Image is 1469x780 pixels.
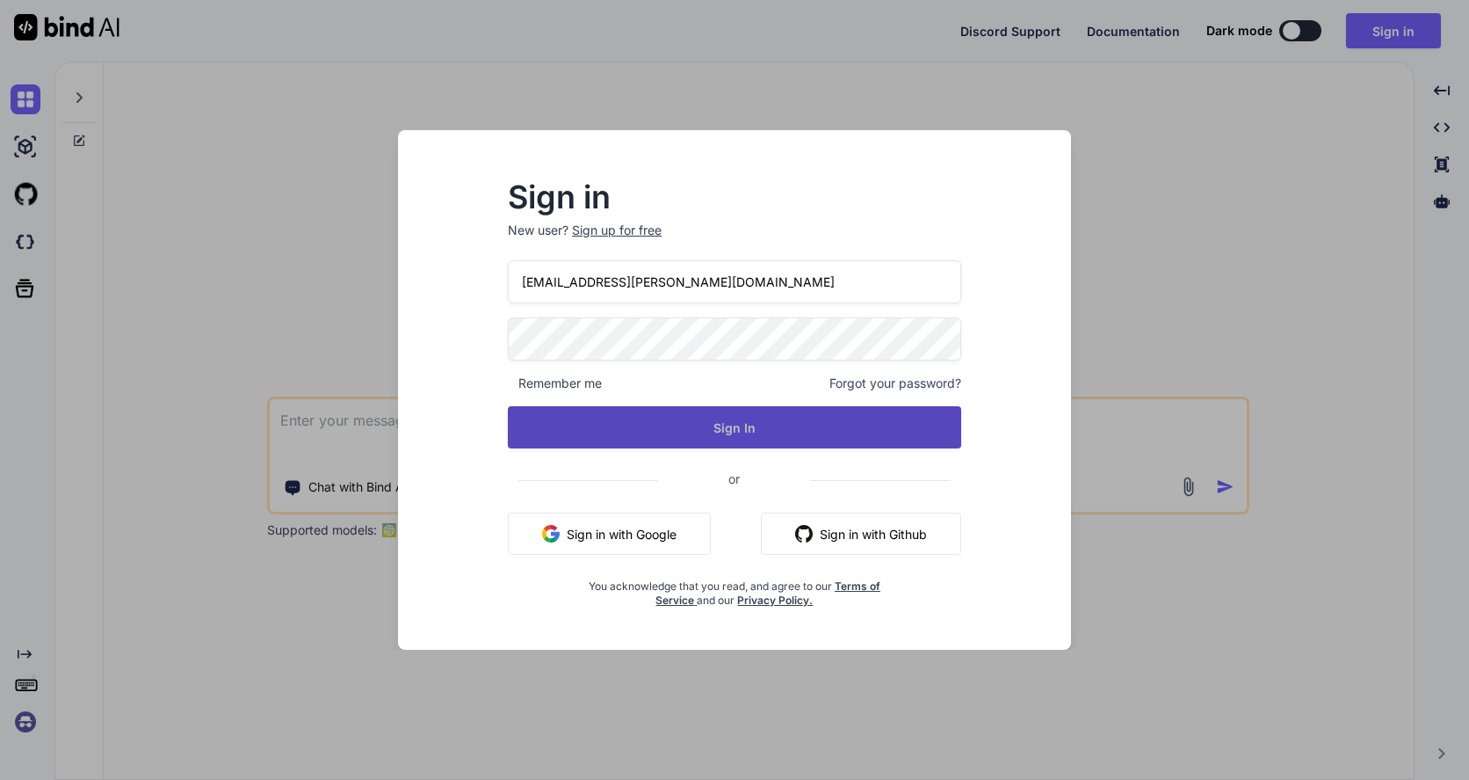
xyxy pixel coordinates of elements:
[583,569,886,608] div: You acknowledge that you read, and agree to our and our
[508,260,961,303] input: Login or Email
[761,513,961,555] button: Sign in with Github
[508,513,711,555] button: Sign in with Google
[655,580,880,607] a: Terms of Service
[658,457,810,500] span: or
[508,222,961,260] p: New user?
[737,594,813,607] a: Privacy Policy.
[508,406,961,448] button: Sign In
[508,183,961,211] h2: Sign in
[829,375,961,392] span: Forgot your password?
[542,525,560,543] img: google
[508,375,602,392] span: Remember me
[795,525,813,543] img: github
[572,222,662,239] div: Sign up for free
